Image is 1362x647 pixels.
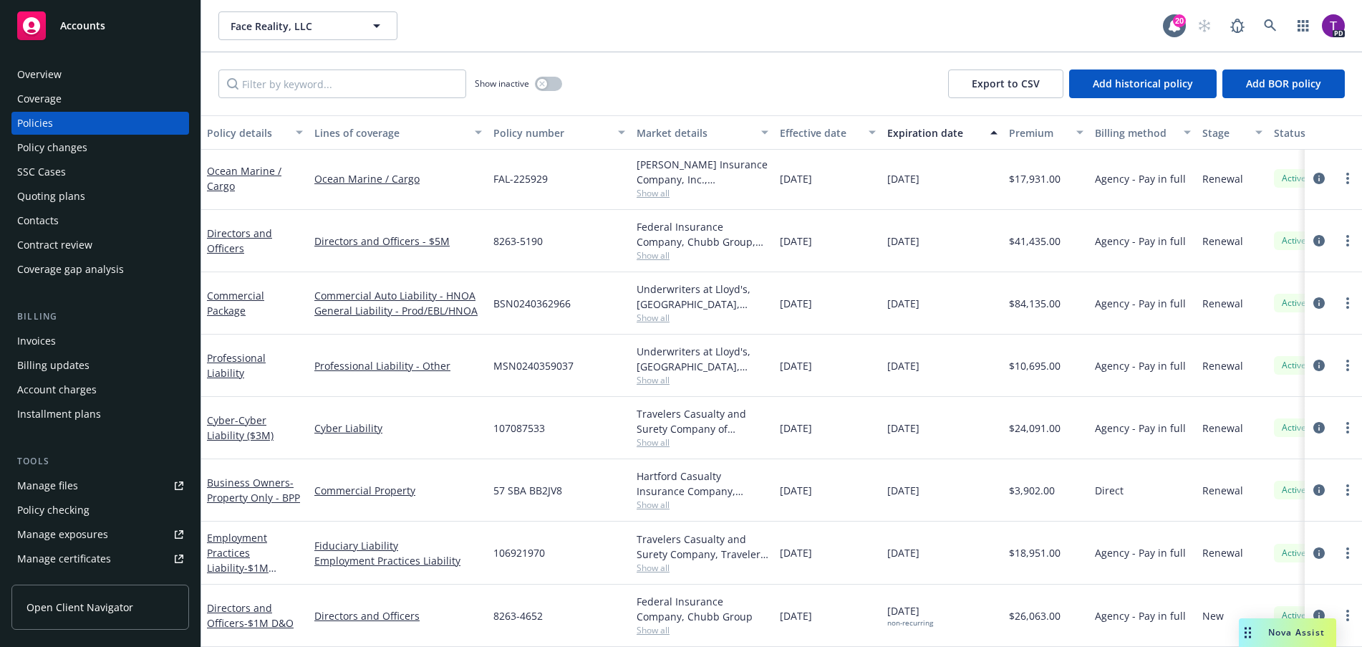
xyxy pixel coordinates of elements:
a: Manage exposures [11,523,189,546]
div: Manage certificates [17,547,111,570]
a: circleInformation [1310,170,1328,187]
a: more [1339,294,1356,312]
span: Renewal [1202,234,1243,249]
span: [DATE] [780,296,812,311]
a: more [1339,607,1356,624]
button: Premium [1003,115,1089,150]
div: Effective date [780,125,860,140]
button: Nova Assist [1239,618,1336,647]
a: more [1339,545,1356,562]
a: Manage files [11,474,189,497]
span: Active [1280,609,1308,622]
span: Direct [1095,483,1124,498]
span: Renewal [1202,483,1243,498]
a: Switch app [1289,11,1318,40]
div: Manage claims [17,572,90,595]
a: Quoting plans [11,185,189,208]
div: Billing method [1095,125,1175,140]
span: [DATE] [780,421,812,436]
span: [DATE] [780,608,812,623]
a: more [1339,357,1356,374]
span: Show all [637,624,768,636]
span: Renewal [1202,421,1243,436]
span: Agency - Pay in full [1095,545,1186,560]
a: circleInformation [1310,357,1328,374]
div: Overview [17,63,62,86]
span: [DATE] [887,171,919,186]
span: [DATE] [780,358,812,373]
button: Lines of coverage [309,115,488,150]
span: Active [1280,297,1308,310]
button: Billing method [1089,115,1197,150]
a: Directors and Officers [314,608,482,623]
span: Renewal [1202,171,1243,186]
button: Add BOR policy [1222,70,1345,98]
div: Tools [11,454,189,469]
span: $17,931.00 [1009,171,1061,186]
span: Renewal [1202,296,1243,311]
button: Expiration date [882,115,1003,150]
div: Lines of coverage [314,125,466,140]
button: Policy details [201,115,309,150]
span: 57 SBA BB2JV8 [493,483,562,498]
span: Open Client Navigator [26,600,133,615]
a: Fiduciary Liability [314,538,482,553]
span: Agency - Pay in full [1095,608,1186,623]
a: Employment Practices Liability [207,531,269,590]
div: Installment plans [17,403,101,426]
a: Accounts [11,6,189,46]
span: [DATE] [780,234,812,249]
div: Hartford Casualty Insurance Company, Hartford Insurance Group [637,469,768,499]
span: Add BOR policy [1246,77,1321,90]
a: Cyber [207,413,274,442]
span: Agency - Pay in full [1095,171,1186,186]
a: Coverage gap analysis [11,258,189,281]
span: [DATE] [887,358,919,373]
span: Show all [637,562,768,574]
span: 107087533 [493,421,545,436]
button: Effective date [774,115,882,150]
span: Show all [637,187,768,199]
a: Directors and Officers [207,601,294,630]
span: Agency - Pay in full [1095,358,1186,373]
div: Quoting plans [17,185,85,208]
span: Face Reality, LLC [231,19,354,34]
a: Policy checking [11,499,189,522]
a: Ocean Marine / Cargo [314,171,482,186]
span: $26,063.00 [1009,608,1061,623]
div: Drag to move [1239,618,1257,647]
div: Policy changes [17,136,87,159]
div: Billing [11,310,189,324]
span: $24,091.00 [1009,421,1061,436]
a: Overview [11,63,189,86]
div: Coverage [17,87,62,110]
div: Manage files [17,474,78,497]
span: Active [1280,547,1308,560]
a: circleInformation [1310,232,1328,249]
span: [DATE] [780,545,812,560]
a: Installment plans [11,403,189,426]
a: circleInformation [1310,419,1328,436]
span: Active [1280,172,1308,185]
span: Active [1280,234,1308,247]
span: [DATE] [887,296,919,311]
span: $10,695.00 [1009,358,1061,373]
a: Ocean Marine / Cargo [207,164,281,193]
div: Expiration date [887,125,982,140]
a: circleInformation [1310,545,1328,562]
span: [DATE] [887,483,919,498]
span: New [1202,608,1224,623]
span: [DATE] [780,171,812,186]
div: non-recurring [887,618,933,628]
div: 20 [1173,14,1186,27]
span: 106921970 [493,545,545,560]
button: Policy number [488,115,631,150]
a: Contacts [11,209,189,232]
a: more [1339,481,1356,499]
span: Accounts [60,20,105,32]
a: Professional Liability - Other [314,358,482,373]
a: Policies [11,112,189,135]
a: Commercial Property [314,483,482,498]
div: Travelers Casualty and Surety Company, Travelers Insurance [637,532,768,562]
div: Federal Insurance Company, Chubb Group [637,594,768,624]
